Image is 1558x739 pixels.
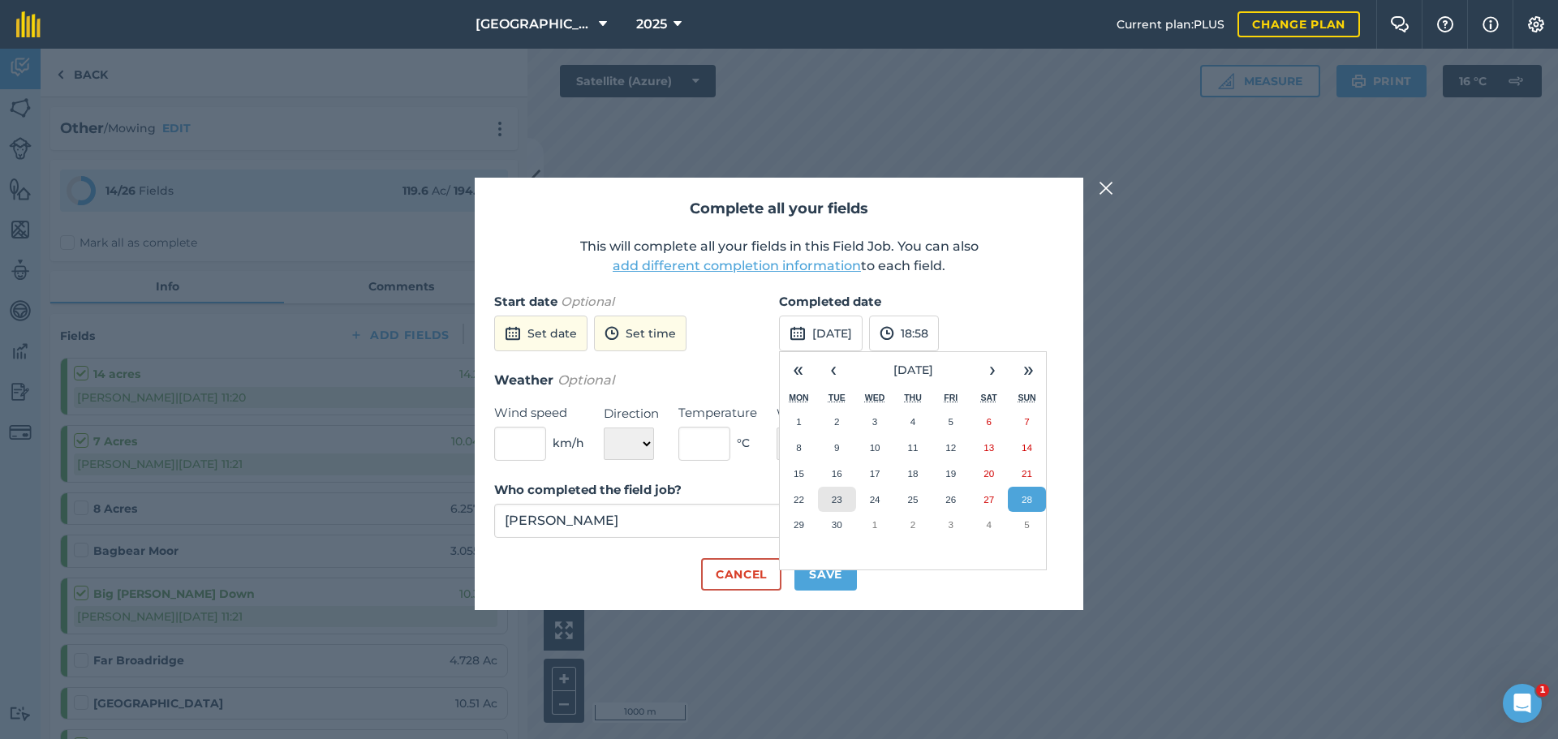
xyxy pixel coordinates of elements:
button: 13 September 2025 [970,435,1008,461]
button: Cancel [701,558,781,591]
button: 14 September 2025 [1008,435,1046,461]
abbr: 4 October 2025 [986,519,991,530]
span: 1 [1536,684,1549,697]
abbr: 23 September 2025 [832,494,842,505]
img: svg+xml;base64,PD94bWwgdmVyc2lvbj0iMS4wIiBlbmNvZGluZz0idXRmLTgiPz4KPCEtLSBHZW5lcmF0b3I6IEFkb2JlIE... [505,324,521,343]
img: svg+xml;base64,PHN2ZyB4bWxucz0iaHR0cDovL3d3dy53My5vcmcvMjAwMC9zdmciIHdpZHRoPSIxNyIgaGVpZ2h0PSIxNy... [1483,15,1499,34]
abbr: 13 September 2025 [983,442,994,453]
button: 24 September 2025 [856,487,894,513]
abbr: 12 September 2025 [945,442,956,453]
button: 3 September 2025 [856,409,894,435]
button: Save [794,558,857,591]
button: 2 October 2025 [894,512,932,538]
abbr: Saturday [981,393,997,402]
em: Optional [561,294,614,309]
abbr: Tuesday [828,393,846,402]
a: Change plan [1237,11,1360,37]
button: 5 October 2025 [1008,512,1046,538]
button: 15 September 2025 [780,461,818,487]
h2: Complete all your fields [494,197,1064,221]
button: 1 September 2025 [780,409,818,435]
strong: Start date [494,294,557,309]
button: 11 September 2025 [894,435,932,461]
abbr: 5 September 2025 [949,416,953,427]
button: 19 September 2025 [932,461,970,487]
em: Optional [557,372,614,388]
abbr: 9 September 2025 [834,442,839,453]
img: svg+xml;base64,PD94bWwgdmVyc2lvbj0iMS4wIiBlbmNvZGluZz0idXRmLTgiPz4KPCEtLSBHZW5lcmF0b3I6IEFkb2JlIE... [605,324,619,343]
label: Temperature [678,403,757,423]
abbr: 3 October 2025 [949,519,953,530]
img: svg+xml;base64,PD94bWwgdmVyc2lvbj0iMS4wIiBlbmNvZGluZz0idXRmLTgiPz4KPCEtLSBHZW5lcmF0b3I6IEFkb2JlIE... [790,324,806,343]
img: A question mark icon [1435,16,1455,32]
button: [DATE] [851,352,975,388]
abbr: 5 October 2025 [1024,519,1029,530]
button: 25 September 2025 [894,487,932,513]
img: fieldmargin Logo [16,11,41,37]
abbr: 15 September 2025 [794,468,804,479]
abbr: 17 September 2025 [870,468,880,479]
button: » [1010,352,1046,388]
button: add different completion information [613,256,861,276]
button: 3 October 2025 [932,512,970,538]
span: [GEOGRAPHIC_DATA] [476,15,592,34]
span: ° C [737,434,750,452]
abbr: 11 September 2025 [907,442,918,453]
button: 8 September 2025 [780,435,818,461]
button: 26 September 2025 [932,487,970,513]
button: 7 September 2025 [1008,409,1046,435]
abbr: 29 September 2025 [794,519,804,530]
abbr: 28 September 2025 [1022,494,1032,505]
abbr: 6 September 2025 [986,416,991,427]
h3: Weather [494,370,1064,391]
img: svg+xml;base64,PHN2ZyB4bWxucz0iaHR0cDovL3d3dy53My5vcmcvMjAwMC9zdmciIHdpZHRoPSIyMiIgaGVpZ2h0PSIzMC... [1099,178,1113,198]
abbr: 30 September 2025 [832,519,842,530]
button: 17 September 2025 [856,461,894,487]
button: [DATE] [779,316,863,351]
abbr: 21 September 2025 [1022,468,1032,479]
label: Wind speed [494,403,584,423]
abbr: 4 September 2025 [910,416,915,427]
button: 9 September 2025 [818,435,856,461]
abbr: 8 September 2025 [796,442,801,453]
button: 29 September 2025 [780,512,818,538]
abbr: 27 September 2025 [983,494,994,505]
img: Two speech bubbles overlapping with the left bubble in the forefront [1390,16,1410,32]
button: › [975,352,1010,388]
button: 2 September 2025 [818,409,856,435]
button: 21 September 2025 [1008,461,1046,487]
button: « [780,352,816,388]
abbr: 22 September 2025 [794,494,804,505]
p: This will complete all your fields in this Field Job. You can also to each field. [494,237,1064,276]
abbr: 20 September 2025 [983,468,994,479]
abbr: 3 September 2025 [872,416,877,427]
abbr: 25 September 2025 [907,494,918,505]
abbr: 1 September 2025 [796,416,801,427]
button: 27 September 2025 [970,487,1008,513]
iframe: Intercom live chat [1503,684,1542,723]
button: Set date [494,316,587,351]
button: 1 October 2025 [856,512,894,538]
button: 20 September 2025 [970,461,1008,487]
label: Direction [604,404,659,423]
strong: Who completed the field job? [494,482,682,497]
button: 30 September 2025 [818,512,856,538]
img: A cog icon [1526,16,1546,32]
button: 18 September 2025 [894,461,932,487]
button: 12 September 2025 [932,435,970,461]
abbr: 18 September 2025 [907,468,918,479]
abbr: Friday [944,393,958,402]
abbr: 24 September 2025 [870,494,880,505]
span: [DATE] [893,363,933,377]
button: 28 September 2025 [1008,487,1046,513]
button: ‹ [816,352,851,388]
button: 22 September 2025 [780,487,818,513]
abbr: Sunday [1018,393,1035,402]
button: 5 September 2025 [932,409,970,435]
span: Current plan : PLUS [1117,15,1224,33]
label: Weather [777,404,857,423]
button: 10 September 2025 [856,435,894,461]
button: 4 October 2025 [970,512,1008,538]
img: svg+xml;base64,PD94bWwgdmVyc2lvbj0iMS4wIiBlbmNvZGluZz0idXRmLTgiPz4KPCEtLSBHZW5lcmF0b3I6IEFkb2JlIE... [880,324,894,343]
abbr: 26 September 2025 [945,494,956,505]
